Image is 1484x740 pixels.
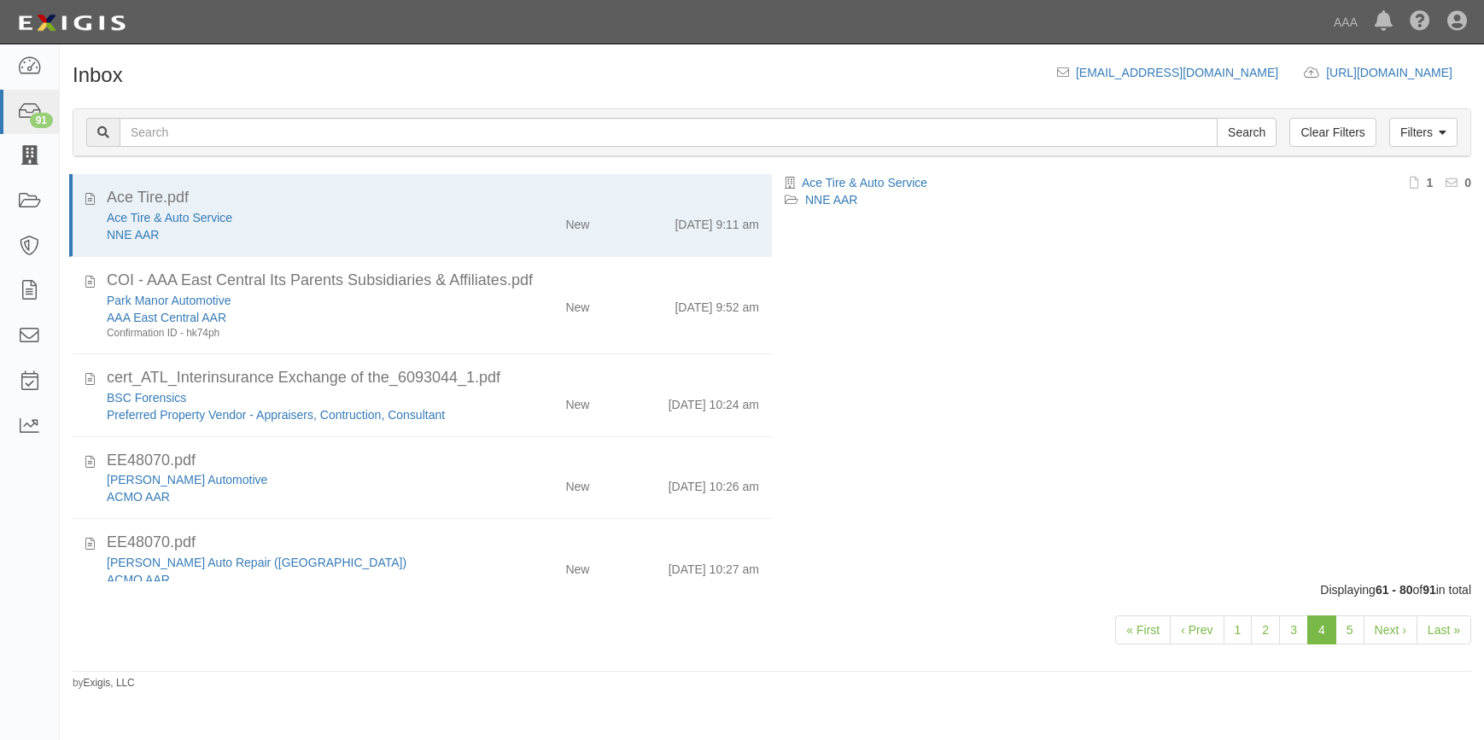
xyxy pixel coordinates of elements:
div: New [565,209,589,233]
a: 3 [1279,615,1308,644]
a: Last » [1417,615,1471,644]
div: Confirmation ID - hk74ph [107,326,476,341]
a: Preferred Property Vendor - Appraisers, Contruction, Consultant [107,408,445,422]
div: ACMO AAR [107,488,476,505]
a: Clear Filters [1289,118,1376,147]
a: Ace Tire & Auto Service [107,211,232,224]
a: ACMO AAR [107,490,170,504]
b: 1 [1426,176,1433,189]
div: [DATE] 10:24 am [669,389,759,413]
a: Next › [1364,615,1417,644]
div: [DATE] 9:52 am [675,292,759,316]
div: New [565,471,589,495]
b: 0 [1464,176,1471,189]
a: AAA East Central AAR [107,311,226,324]
div: Sallas Auto Repair (Overland Park) [107,554,476,571]
div: Sallas Automotive [107,471,476,488]
div: Displaying of in total [60,581,1484,598]
div: COI - AAA East Central Its Parents Subsidiaries & Affiliates.pdf [107,270,759,292]
div: New [565,389,589,413]
a: [PERSON_NAME] Automotive [107,473,267,487]
a: BSC Forensics [107,391,186,405]
div: NNE AAR [107,226,476,243]
a: « First [1115,615,1171,644]
div: Park Manor Automotive [107,292,476,309]
div: Ace Tire & Auto Service [107,209,476,226]
a: Ace Tire & Auto Service [802,176,927,189]
a: 5 [1335,615,1364,644]
a: [EMAIL_ADDRESS][DOMAIN_NAME] [1076,66,1278,79]
i: Help Center - Complianz [1410,12,1430,32]
div: New [565,554,589,578]
input: Search [1217,118,1277,147]
a: ACMO AAR [107,573,170,586]
small: by [73,676,135,690]
a: ‹ Prev [1170,615,1224,644]
b: 91 [1423,583,1436,597]
div: EE48070.pdf [107,450,759,472]
div: [DATE] 10:27 am [669,554,759,578]
div: ACMO AAR [107,571,476,588]
input: Search [120,118,1218,147]
a: NNE AAR [107,228,159,242]
a: Park Manor Automotive [107,294,231,307]
a: [PERSON_NAME] Auto Repair ([GEOGRAPHIC_DATA]) [107,556,406,569]
div: [DATE] 10:26 am [669,471,759,495]
a: NNE AAR [805,193,857,207]
b: 61 - 80 [1376,583,1413,597]
div: BSC Forensics [107,389,476,406]
a: [URL][DOMAIN_NAME] [1326,66,1471,79]
a: AAA [1325,5,1366,39]
a: 1 [1224,615,1253,644]
div: New [565,292,589,316]
a: Filters [1389,118,1458,147]
div: Ace Tire.pdf [107,187,759,209]
a: 4 [1307,615,1336,644]
div: 91 [30,113,53,128]
div: AAA East Central AAR [107,309,476,326]
a: Exigis, LLC [84,677,135,689]
a: 2 [1251,615,1280,644]
img: logo-5460c22ac91f19d4615b14bd174203de0afe785f0fc80cf4dbbc73dc1793850b.png [13,8,131,38]
div: EE48070.pdf [107,532,759,554]
div: [DATE] 9:11 am [675,209,759,233]
h1: Inbox [73,64,123,86]
div: cert_ATL_Interinsurance Exchange of the_6093044_1.pdf [107,367,759,389]
div: Preferred Property Vendor - Appraisers, Contruction, Consultant [107,406,476,423]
